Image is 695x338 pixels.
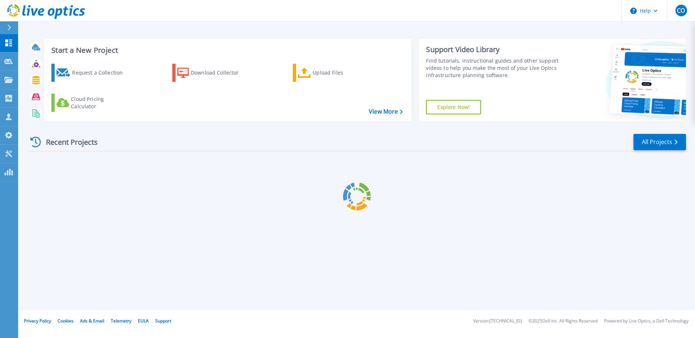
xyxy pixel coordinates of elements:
a: Cookies [58,318,73,324]
div: Support Video Library [426,45,562,54]
a: EULA [138,318,149,324]
li: Powered by Live Optics, a Dell Technology [604,319,688,324]
h3: Start a New Project [51,46,403,54]
a: Cloud Pricing Calculator [51,94,132,112]
a: Upload Files [293,64,374,82]
span: CO [677,8,685,13]
div: Download Collector [191,66,249,80]
li: Version: [TECHNICAL_ID] [473,319,522,324]
a: All Projects [633,134,686,150]
a: Support [155,318,171,324]
div: Request a Collection [72,66,130,80]
a: Privacy Policy [24,318,51,324]
div: Find tutorials, instructional guides and other support videos to help you make the most of your L... [426,57,562,79]
a: Download Collector [172,64,253,82]
a: Request a Collection [51,64,132,82]
div: Upload Files [313,66,371,80]
div: Recent Projects [28,133,108,151]
a: Explore Now! [426,100,481,114]
a: View More [369,108,403,115]
li: © 2025 Dell Inc. All Rights Reserved [528,319,598,324]
div: Cloud Pricing Calculator [71,96,129,110]
a: Ads & Email [80,318,104,324]
a: Telemetry [111,318,131,324]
